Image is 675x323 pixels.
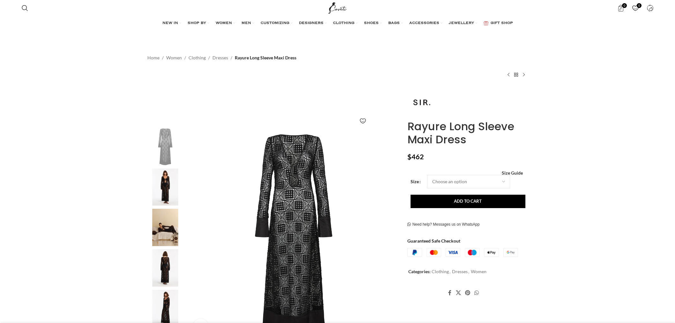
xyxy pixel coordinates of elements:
[454,288,463,297] a: X social link
[241,17,254,30] a: MEN
[261,21,289,26] span: CUSTOMIZING
[188,17,209,30] a: SHOP BY
[19,2,31,14] a: Search
[452,269,468,274] a: Dresses
[189,54,206,61] a: Clothing
[146,169,185,206] img: Sir The Label
[216,17,235,30] a: WOMEN
[471,269,486,274] a: Women
[408,269,431,274] span: Categories:
[411,178,421,185] label: Size
[463,288,472,297] a: Pinterest social link
[147,54,159,61] a: Home
[216,21,232,26] span: WOMEN
[146,209,185,246] img: Sir The Label dresses
[614,2,627,14] a: 0
[407,153,424,161] bdi: 462
[162,17,181,30] a: NEW IN
[407,222,480,227] a: Need help? Messages us on WhatsApp
[188,21,206,26] span: SHOP BY
[407,238,460,244] strong: Guaranteed Safe Checkout
[241,21,251,26] span: MEN
[388,21,400,26] span: BAGS
[146,128,185,165] img: sir the label top
[261,17,293,30] a: CUSTOMIZING
[622,3,627,8] span: 0
[432,269,449,274] a: Clothing
[409,21,439,26] span: ACCESSORIES
[299,17,327,30] a: DESIGNERS
[212,54,228,61] a: Dresses
[407,248,518,257] img: guaranteed-safe-checkout-bordered.j
[411,195,525,208] button: Add to cart
[162,21,178,26] span: NEW IN
[472,288,481,297] a: WhatsApp social link
[327,5,348,10] a: Site logo
[446,288,454,297] a: Facebook social link
[407,153,412,161] span: $
[407,88,436,117] img: Sir The Label
[484,21,488,25] img: GiftBag
[166,54,182,61] a: Women
[407,120,528,146] h1: Rayure Long Sleeve Maxi Dress
[333,17,358,30] a: CLOTHING
[629,2,642,14] div: My Wishlist
[235,54,296,61] span: Rayure Long Sleeve Maxi Dress
[333,21,354,26] span: CLOTHING
[388,17,403,30] a: BAGS
[299,21,323,26] span: DESIGNERS
[484,17,513,30] a: GIFT SHOP
[629,2,642,14] a: 0
[449,21,474,26] span: JEWELLERY
[147,54,296,61] nav: Breadcrumb
[520,71,528,79] a: Next product
[19,17,656,30] div: Main navigation
[364,21,379,26] span: SHOES
[449,268,450,275] span: ,
[449,17,477,30] a: JEWELLERY
[505,71,512,79] a: Previous product
[491,21,513,26] span: GIFT SHOP
[364,17,382,30] a: SHOES
[146,249,185,287] img: sir the label white dress
[637,3,642,8] span: 0
[409,17,442,30] a: ACCESSORIES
